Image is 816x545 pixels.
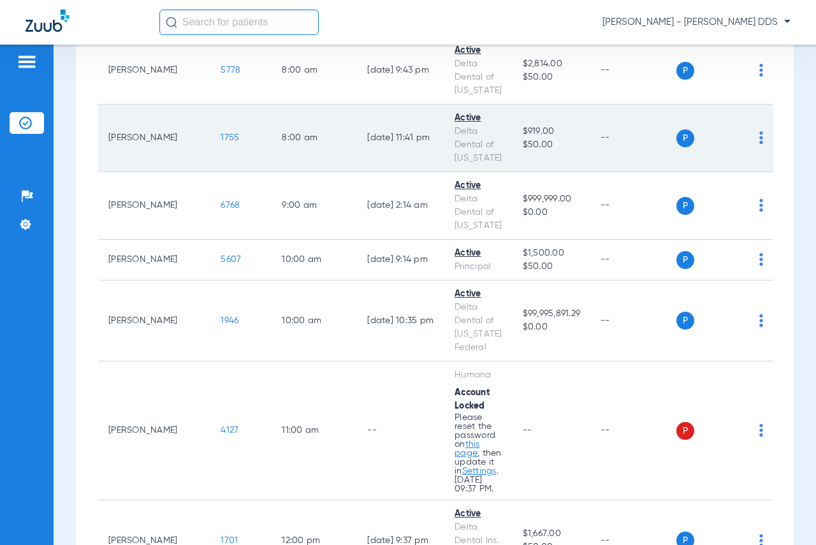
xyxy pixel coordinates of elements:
span: $1,667.00 [523,527,581,541]
div: Delta Dental of [US_STATE] Federal [455,301,502,354]
span: $50.00 [523,71,581,84]
div: Active [455,112,502,125]
img: Zuub Logo [25,10,69,32]
a: this page [455,440,480,458]
td: [PERSON_NAME] [98,280,210,361]
span: P [676,197,694,215]
td: [PERSON_NAME] [98,361,210,500]
td: [DATE] 11:41 PM [357,105,444,172]
div: Humana [455,368,502,382]
td: -- [357,361,444,500]
td: 10:00 AM [272,240,357,280]
td: 9:00 AM [272,172,357,240]
div: Active [455,287,502,301]
td: -- [590,37,676,105]
span: 5778 [221,66,240,75]
img: Search Icon [166,17,177,28]
td: -- [590,361,676,500]
span: P [676,62,694,80]
div: Delta Dental of [US_STATE] [455,57,502,98]
div: Active [455,179,502,193]
span: [PERSON_NAME] - [PERSON_NAME] DDS [602,16,790,29]
span: P [676,422,694,440]
span: Account Locked [455,388,490,411]
img: group-dot-blue.svg [759,64,763,76]
td: 11:00 AM [272,361,357,500]
img: group-dot-blue.svg [759,131,763,144]
span: 1755 [221,133,239,142]
span: 1946 [221,316,238,325]
span: P [676,129,694,147]
td: [PERSON_NAME] [98,172,210,240]
span: P [676,251,694,269]
span: $0.00 [523,206,581,219]
div: Active [455,44,502,57]
span: 5607 [221,255,241,264]
span: $999,999.00 [523,193,581,206]
td: [PERSON_NAME] [98,37,210,105]
td: [DATE] 2:14 AM [357,172,444,240]
td: [PERSON_NAME] [98,240,210,280]
span: 6768 [221,201,240,210]
td: -- [590,280,676,361]
span: $0.00 [523,321,581,334]
input: Search for patients [159,10,319,35]
td: [DATE] 10:35 PM [357,280,444,361]
td: [DATE] 9:14 PM [357,240,444,280]
td: -- [590,172,676,240]
div: Active [455,247,502,260]
a: Settings [462,467,497,476]
iframe: Chat Widget [752,484,816,545]
td: 8:00 AM [272,37,357,105]
img: group-dot-blue.svg [759,199,763,212]
span: $50.00 [523,260,581,273]
img: hamburger-icon [17,54,37,69]
span: $2,814.00 [523,57,581,71]
span: $1,500.00 [523,247,581,260]
span: P [676,312,694,330]
span: $99,995,891.29 [523,307,581,321]
span: 4127 [221,426,238,435]
span: $919.00 [523,125,581,138]
span: 1701 [221,536,238,545]
span: $50.00 [523,138,581,152]
td: [PERSON_NAME] [98,105,210,172]
span: -- [523,426,532,435]
img: group-dot-blue.svg [759,314,763,327]
div: Delta Dental of [US_STATE] [455,193,502,233]
div: Delta Dental of [US_STATE] [455,125,502,165]
p: Please reset the password on , then update it in . [DATE] 09:37 PM. [455,413,502,493]
td: -- [590,240,676,280]
td: -- [590,105,676,172]
img: group-dot-blue.svg [759,253,763,266]
img: group-dot-blue.svg [759,424,763,437]
td: [DATE] 9:43 PM [357,37,444,105]
td: 10:00 AM [272,280,357,361]
div: Active [455,507,502,521]
td: 8:00 AM [272,105,357,172]
div: Principal [455,260,502,273]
